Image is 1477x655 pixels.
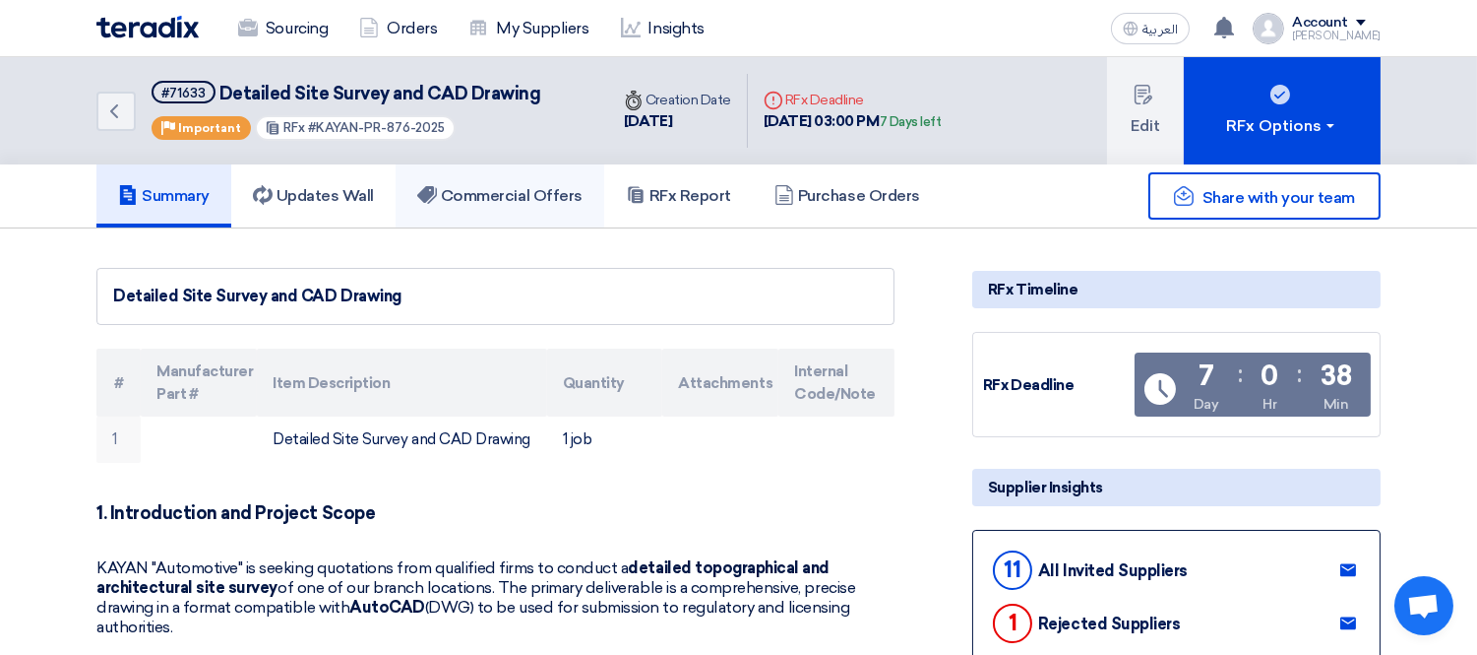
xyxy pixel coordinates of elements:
div: 7 [1199,362,1214,390]
td: 1 [96,417,141,463]
div: [DATE] [624,110,731,133]
a: My Suppliers [453,7,604,50]
h5: Detailed Site Survey and CAD Drawing [152,81,540,105]
div: [DATE] 03:00 PM [764,110,942,133]
th: Internal Code/Note [778,349,894,417]
div: 11 [993,551,1032,590]
div: Hr [1262,394,1276,415]
h5: Commercial Offers [417,186,583,206]
div: RFx Deadline [983,374,1131,397]
span: Detailed Site Survey and CAD Drawing [219,83,541,104]
div: RFx Options [1227,114,1338,138]
div: Min [1323,394,1349,415]
span: #KAYAN-PR-876-2025 [308,120,446,135]
span: Important [178,121,241,135]
th: Attachments [662,349,778,417]
div: Account [1292,15,1348,32]
div: 7 Days left [880,112,942,132]
div: RFx Timeline [972,271,1381,308]
div: Day [1194,394,1219,415]
div: : [1297,357,1302,392]
a: Orders [343,7,453,50]
a: Commercial Offers [396,164,604,228]
div: 0 [1261,362,1278,390]
div: 1 [993,604,1032,643]
h5: Updates Wall [253,186,374,206]
button: العربية [1111,13,1190,44]
h5: RFx Report [626,186,731,206]
th: # [96,349,141,417]
a: Summary [96,164,231,228]
div: #71633 [161,87,206,99]
th: Quantity [547,349,663,417]
strong: 1. Introduction and Project Scope [96,502,375,524]
a: Sourcing [222,7,343,50]
span: RFx [283,120,305,135]
td: Detailed Site Survey and CAD Drawing [257,417,546,463]
p: KAYAN "Automotive" is seeking quotations from qualified firms to conduct a of one of our branch l... [96,558,894,637]
div: Open chat [1394,576,1453,635]
h5: Summary [118,186,210,206]
span: Share with your team [1202,188,1355,207]
div: Supplier Insights [972,469,1381,506]
strong: AutoCAD [349,598,425,617]
div: Rejected Suppliers [1038,615,1180,633]
div: Detailed Site Survey and CAD Drawing [113,285,878,308]
th: Item Description [257,349,546,417]
div: : [1238,357,1243,392]
td: 1 job [547,417,663,463]
a: Insights [605,7,720,50]
div: All Invited Suppliers [1038,561,1188,580]
img: profile_test.png [1253,13,1284,44]
strong: detailed topographical and architectural site survey [96,558,830,597]
a: Purchase Orders [753,164,942,228]
h5: Purchase Orders [774,186,920,206]
div: RFx Deadline [764,90,942,110]
button: RFx Options [1184,57,1381,164]
span: العربية [1142,23,1178,36]
a: RFx Report [604,164,753,228]
div: 38 [1321,362,1351,390]
a: Updates Wall [231,164,396,228]
div: [PERSON_NAME] [1292,31,1381,41]
button: Edit [1107,57,1184,164]
img: Teradix logo [96,16,199,38]
th: Manufacturer Part # [141,349,257,417]
div: Creation Date [624,90,731,110]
